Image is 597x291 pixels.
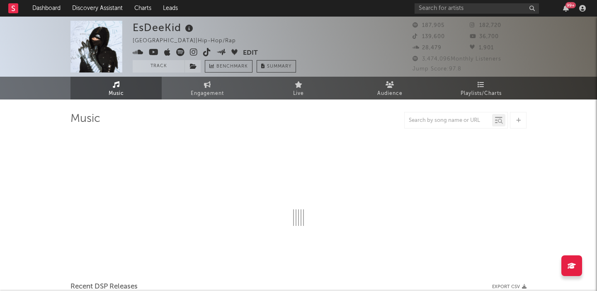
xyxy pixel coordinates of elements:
span: Summary [267,64,291,69]
span: Live [293,89,304,99]
span: 139,600 [413,34,445,39]
span: Engagement [191,89,224,99]
div: [GEOGRAPHIC_DATA] | Hip-Hop/Rap [133,36,245,46]
span: Playlists/Charts [461,89,502,99]
span: 182,720 [470,23,501,28]
input: Search for artists [415,3,539,14]
button: Edit [243,48,258,58]
a: Playlists/Charts [435,77,527,99]
button: 99+ [563,5,569,12]
button: Summary [257,60,296,73]
div: EsDeeKid [133,21,195,34]
a: Audience [344,77,435,99]
span: 1,901 [470,45,494,51]
span: Jump Score: 97.8 [413,66,461,72]
a: Benchmark [205,60,252,73]
a: Engagement [162,77,253,99]
button: Export CSV [492,284,527,289]
span: 28,479 [413,45,442,51]
span: Music [109,89,124,99]
span: Audience [377,89,403,99]
input: Search by song name or URL [405,117,492,124]
div: 99 + [565,2,576,8]
span: 3,474,096 Monthly Listeners [413,56,501,62]
span: 36,700 [470,34,499,39]
span: 187,905 [413,23,444,28]
a: Music [70,77,162,99]
span: Benchmark [216,62,248,72]
a: Live [253,77,344,99]
button: Track [133,60,184,73]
